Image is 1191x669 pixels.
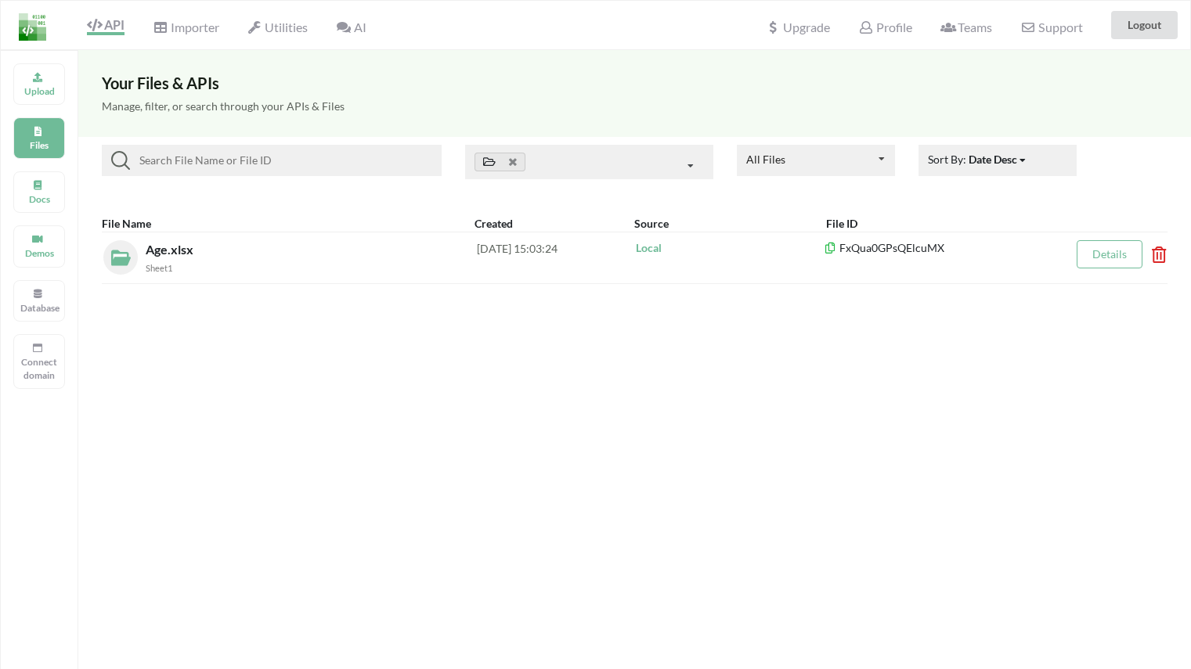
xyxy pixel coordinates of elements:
[969,151,1017,167] div: Date Desc
[111,151,130,170] img: searchIcon.svg
[634,217,669,230] b: Source
[20,301,58,315] p: Database
[20,246,58,260] p: Demos
[20,85,58,98] p: Upload
[103,240,131,268] img: localFileIcon.eab6d1cc.svg
[826,217,857,230] b: File ID
[746,154,785,165] div: All Files
[153,20,218,34] span: Importer
[1092,247,1127,261] a: Details
[247,20,308,34] span: Utilities
[1111,11,1178,39] button: Logout
[824,240,1055,256] p: FxQua0GPsQElcuMX
[130,151,435,170] input: Search File Name or File ID
[20,355,58,382] p: Connect domain
[19,13,46,41] img: LogoIcon.png
[336,20,366,34] span: AI
[477,240,634,275] div: [DATE] 15:03:24
[20,138,58,152] p: Files
[102,100,1168,113] h5: Manage, filter, or search through your APIs & Files
[1020,21,1082,34] span: Support
[475,217,513,230] b: Created
[146,263,172,273] small: Sheet1
[636,240,823,256] p: Local
[766,21,830,34] span: Upgrade
[102,217,151,230] b: File Name
[940,20,992,34] span: Teams
[858,20,911,34] span: Profile
[1077,240,1142,268] button: Details
[928,153,1027,166] span: Sort By:
[146,242,197,257] span: Age.xlsx
[20,192,58,206] p: Docs
[87,17,125,32] span: API
[102,74,1168,92] h3: Your Files & APIs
